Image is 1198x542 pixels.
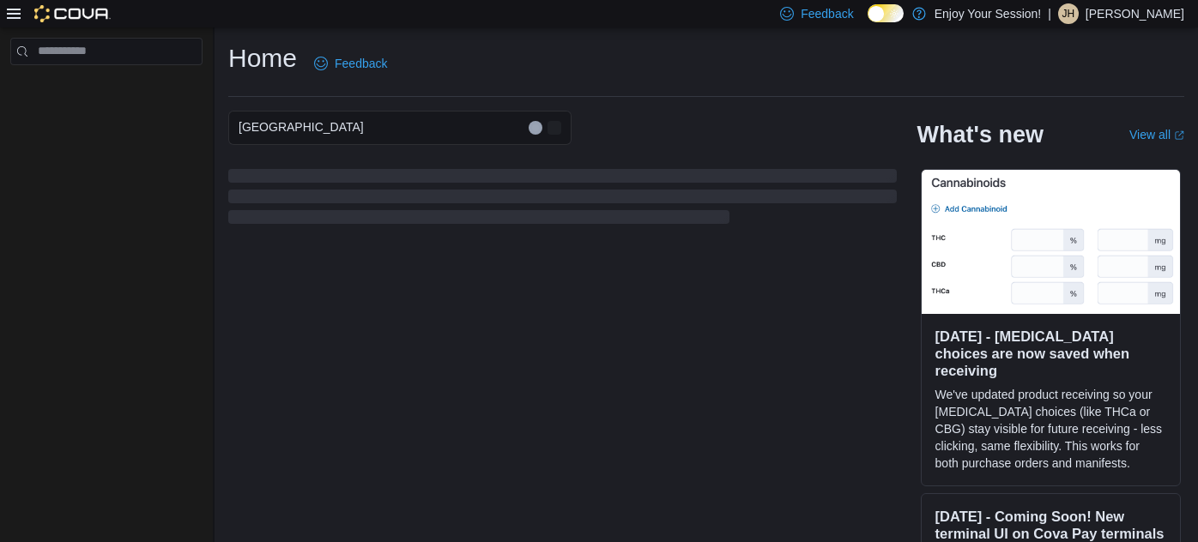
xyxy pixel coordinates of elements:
[228,172,897,227] span: Loading
[917,121,1044,148] h2: What's new
[529,121,542,135] button: Clear input
[10,69,203,110] nav: Complex example
[34,5,111,22] img: Cova
[1062,3,1075,24] span: JH
[1174,130,1184,141] svg: External link
[1058,3,1079,24] div: Justin Hutchings
[335,55,387,72] span: Feedback
[868,22,868,23] span: Dark Mode
[935,3,1042,24] p: Enjoy Your Session!
[548,121,561,135] button: Open list of options
[935,386,1166,472] p: We've updated product receiving so your [MEDICAL_DATA] choices (like THCa or CBG) stay visible fo...
[935,508,1166,542] h3: [DATE] - Coming Soon! New terminal UI on Cova Pay terminals
[1048,3,1051,24] p: |
[868,4,904,22] input: Dark Mode
[307,46,394,81] a: Feedback
[228,41,297,75] h1: Home
[935,328,1166,379] h3: [DATE] - [MEDICAL_DATA] choices are now saved when receiving
[1086,3,1184,24] p: [PERSON_NAME]
[1129,128,1184,142] a: View allExternal link
[239,117,364,137] span: [GEOGRAPHIC_DATA]
[801,5,853,22] span: Feedback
